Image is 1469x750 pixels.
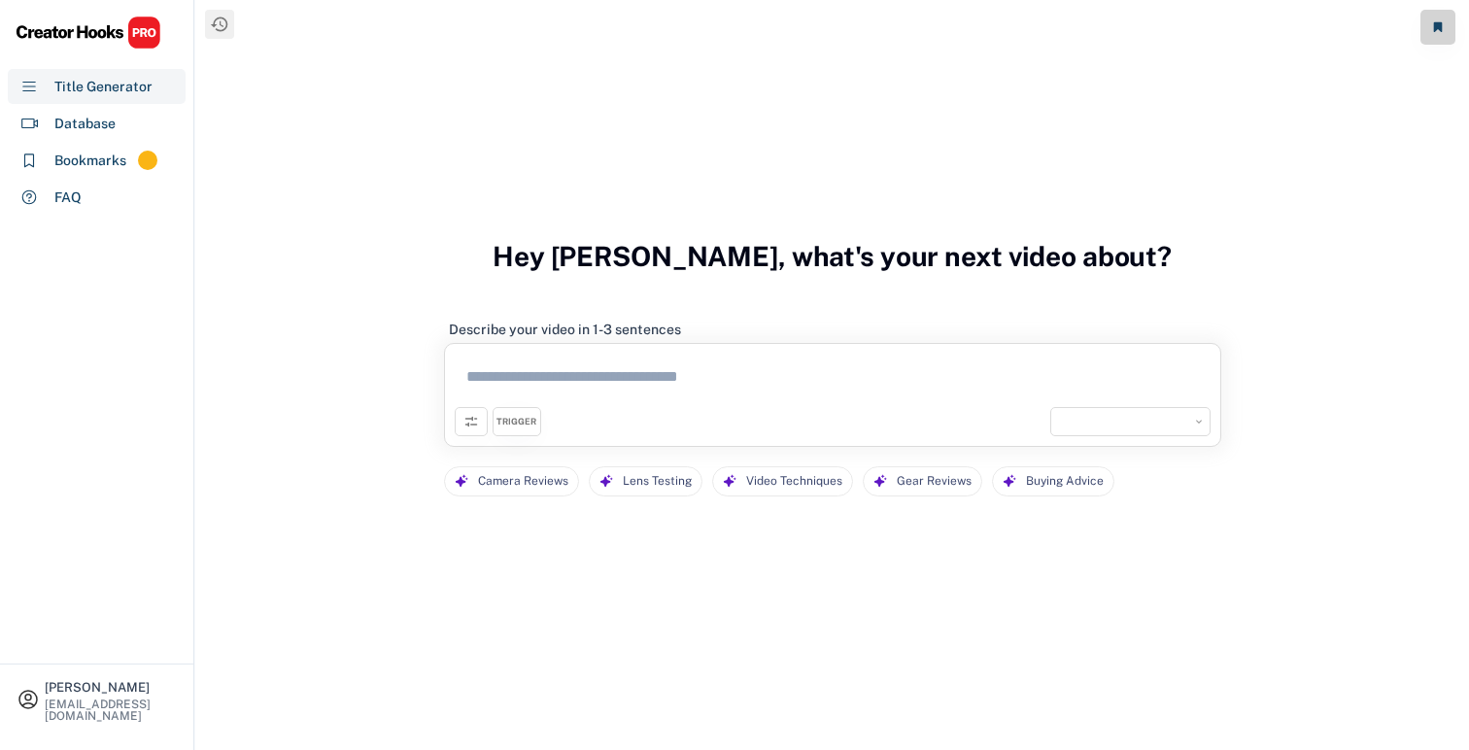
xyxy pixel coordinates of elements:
div: Lens Testing [623,467,692,495]
div: [PERSON_NAME] [45,681,177,694]
div: Video Techniques [746,467,842,495]
div: Describe your video in 1-3 sentences [449,321,681,338]
div: Camera Reviews [478,467,568,495]
h3: Hey [PERSON_NAME], what's your next video about? [493,220,1172,293]
div: TRIGGER [496,416,536,428]
div: Title Generator [54,77,153,97]
div: FAQ [54,187,82,208]
img: CHPRO%20Logo.svg [16,16,161,50]
img: yH5BAEAAAAALAAAAAABAAEAAAIBRAA7 [1056,413,1074,430]
div: Bookmarks [54,151,126,171]
div: Buying Advice [1026,467,1104,495]
div: [EMAIL_ADDRESS][DOMAIN_NAME] [45,699,177,722]
div: Database [54,114,116,134]
div: Gear Reviews [897,467,972,495]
